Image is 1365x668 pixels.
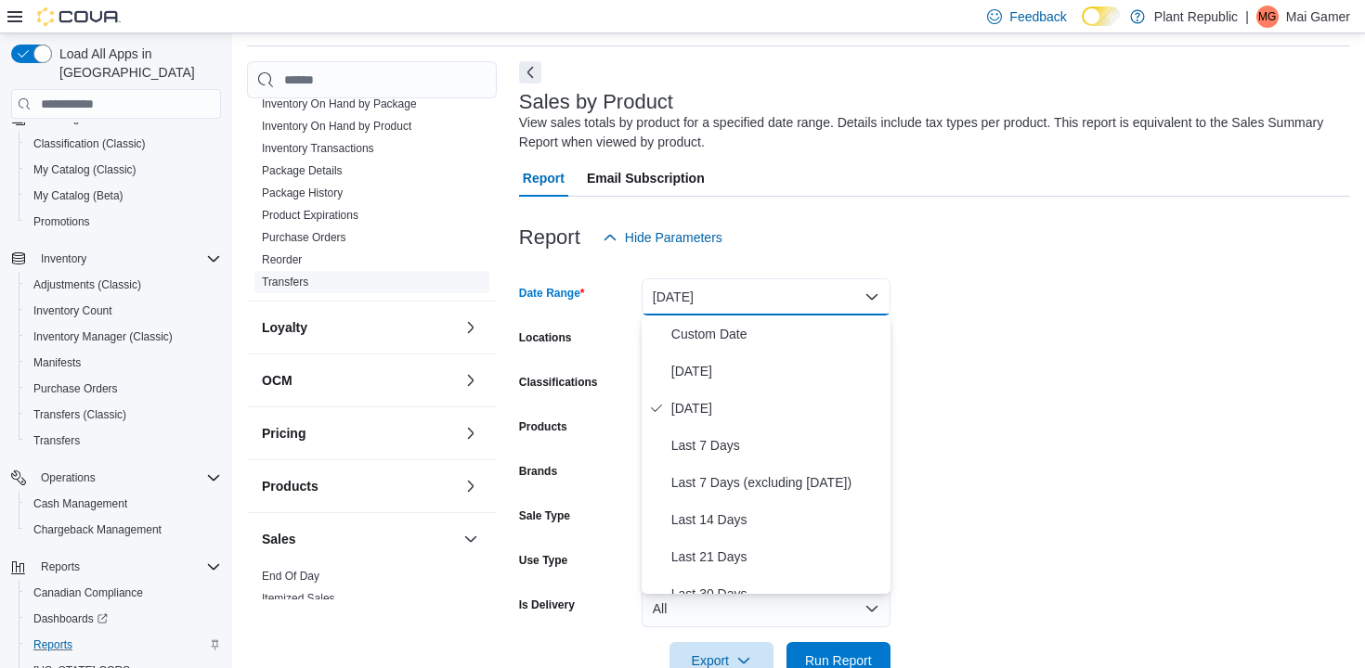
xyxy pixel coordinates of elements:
a: Itemized Sales [262,592,335,605]
label: Products [519,419,567,434]
button: Inventory Count [19,298,228,324]
span: Email Subscription [587,160,705,197]
span: Manifests [26,352,221,374]
span: Chargeback Management [26,519,221,541]
span: Transfers [33,433,80,448]
span: Classification (Classic) [33,136,146,151]
span: Inventory [33,248,221,270]
span: Inventory Manager (Classic) [33,329,173,344]
button: Reports [4,554,228,580]
button: Inventory [33,248,94,270]
a: Reorder [262,253,302,266]
a: Package Details [262,164,343,177]
button: Inventory Manager (Classic) [19,324,228,350]
label: Is Delivery [519,597,575,612]
button: Sales [460,528,482,550]
button: Purchase Orders [19,376,228,402]
div: Select listbox [642,315,890,594]
span: Reports [26,634,221,656]
span: Inventory Transactions [262,141,374,156]
span: Reports [33,637,72,652]
h3: Pricing [262,424,305,443]
button: Loyalty [262,318,456,337]
button: Pricing [262,424,456,443]
button: Adjustments (Classic) [19,272,228,298]
button: OCM [460,369,482,392]
button: My Catalog (Beta) [19,183,228,209]
span: Last 14 Days [671,508,883,531]
label: Brands [519,464,557,479]
button: Pricing [460,422,482,444]
button: Reports [19,632,228,658]
span: My Catalog (Classic) [26,159,221,181]
span: Last 21 Days [671,546,883,568]
a: Transfers (Classic) [26,404,134,426]
span: Canadian Compliance [33,585,143,600]
button: Next [519,61,541,83]
span: My Catalog (Beta) [33,188,123,203]
h3: OCM [262,371,292,390]
a: Reports [26,634,80,656]
span: Purchase Orders [26,378,221,400]
span: Product Expirations [262,208,358,223]
span: Custom Date [671,323,883,345]
span: Last 7 Days (excluding [DATE]) [671,471,883,494]
a: Manifests [26,352,88,374]
a: Inventory On Hand by Package [262,97,417,110]
a: Package History [262,186,343,199]
span: Cash Management [26,493,221,515]
span: Feedback [1009,7,1066,26]
a: My Catalog (Classic) [26,159,144,181]
span: [DATE] [671,397,883,419]
a: Canadian Compliance [26,582,150,604]
button: Chargeback Management [19,517,228,543]
span: Inventory Manager (Classic) [26,326,221,348]
span: Chargeback Management [33,522,162,537]
span: Inventory Count [33,303,112,318]
span: Operations [41,470,96,485]
span: My Catalog (Beta) [26,185,221,207]
a: Inventory On Hand by Product [262,120,411,133]
button: Reports [33,556,87,578]
button: OCM [262,371,456,390]
p: | [1245,6,1249,28]
a: Product Expirations [262,209,358,222]
a: Cash Management [26,493,135,515]
a: End Of Day [262,570,319,583]
span: Classification (Classic) [26,133,221,155]
span: Reports [33,556,221,578]
a: Dashboards [19,606,228,632]
div: View sales totals by product for a specified date range. Details include tax types per product. T... [519,113,1341,152]
span: Dashboards [26,608,221,630]
button: Canadian Compliance [19,580,228,606]
span: Transfers [26,430,221,452]
button: Operations [33,467,103,489]
span: Canadian Compliance [26,582,221,604]
button: Hide Parameters [595,219,730,256]
span: Dark Mode [1082,26,1083,27]
span: MG [1258,6,1276,28]
h3: Products [262,477,318,495]
img: Cova [37,7,121,26]
span: Itemized Sales [262,591,335,606]
span: Hide Parameters [625,228,722,247]
span: Inventory On Hand by Product [262,119,411,134]
button: Transfers [19,428,228,454]
span: Inventory On Hand by Package [262,96,417,111]
button: Transfers (Classic) [19,402,228,428]
a: Chargeback Management [26,519,169,541]
span: Transfers (Classic) [26,404,221,426]
span: Dashboards [33,611,108,626]
button: Loyalty [460,316,482,339]
span: Last 30 Days [671,583,883,605]
span: Package History [262,186,343,200]
button: My Catalog (Classic) [19,157,228,183]
label: Date Range [519,286,585,301]
a: Promotions [26,211,97,233]
span: Adjustments (Classic) [26,274,221,296]
h3: Sales by Product [519,91,673,113]
button: Cash Management [19,491,228,517]
button: Products [262,477,456,495]
span: Inventory Count [26,300,221,322]
span: Cash Management [33,496,127,511]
